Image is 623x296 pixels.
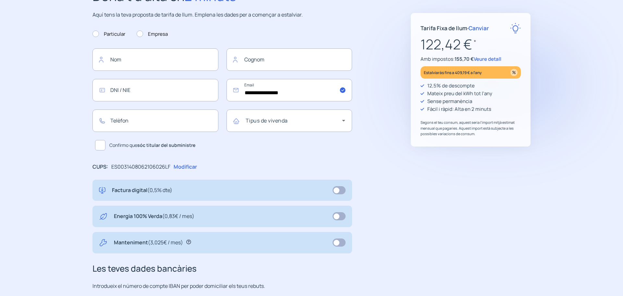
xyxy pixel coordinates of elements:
[92,11,352,19] p: Aquí tens la teva proposta de tarifa de llum. Emplena les dades per a començar a estalviar.
[99,212,107,221] img: energy-green.svg
[109,142,195,149] span: Confirmo que
[137,30,168,38] label: Empresa
[99,186,105,195] img: digital-invoice.svg
[162,212,194,220] span: (0,83€ / mes)
[246,117,288,124] mat-label: Tipus de vivenda
[148,239,183,246] span: (3,025€ / mes)
[111,163,170,171] p: ES0031408062106026LF
[469,24,489,32] span: Canviar
[92,30,125,38] label: Particular
[455,56,474,62] span: 155,70 €
[427,82,475,90] p: 12,5% de descompte
[92,262,352,276] h3: Les teves dades bancàries
[421,120,521,137] p: Segons el teu consum, aquest seria l'import mitjà estimat mensual que pagaries. Aquest import est...
[112,186,172,195] p: Factura digital
[99,238,107,247] img: tool.svg
[424,69,482,76] p: Estalviaràs fins a 409,19 € a l'any
[510,69,518,76] img: percentage_icon.svg
[421,33,521,55] p: 122,42 €
[510,23,521,33] img: rate-E.svg
[114,238,183,247] p: Manteniment
[427,105,491,113] p: Fàcil i ràpid: Alta en 2 minuts
[92,282,352,290] p: Introdueix el número de compte IBAN per poder domiciliar els teus rebuts.
[421,55,521,63] p: Amb impostos:
[114,212,194,221] p: Energia 100% Verda
[421,24,489,32] p: Tarifa Fixa de llum ·
[137,142,195,148] b: sóc titular del subministre
[92,163,108,171] p: CUPS:
[174,163,197,171] p: Modificar
[427,90,492,97] p: Mateix preu del kWh tot l'any
[427,97,472,105] p: Sense permanència
[474,56,501,62] span: Veure detall
[147,187,172,194] span: (0,5% dte)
